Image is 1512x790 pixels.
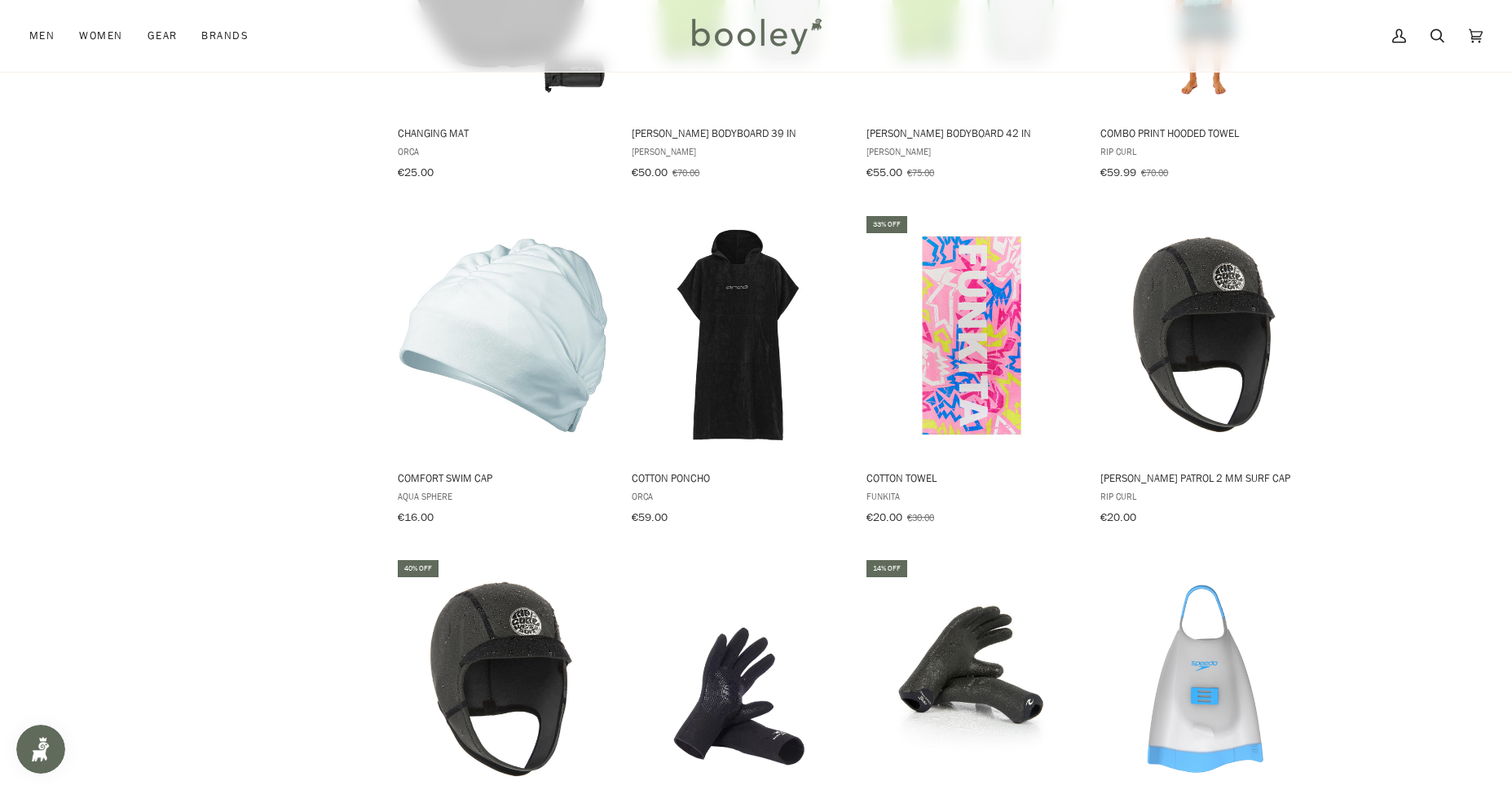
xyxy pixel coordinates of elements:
[1098,214,1314,530] a: Dawn Patrol 2 mm Surf Cap
[866,126,1078,140] span: [PERSON_NAME] Bodyboard 42 in
[632,165,668,180] span: €50.00
[866,489,1078,503] span: Funkita
[866,144,1078,158] span: [PERSON_NAME]
[1141,166,1168,179] span: €70.00
[398,126,609,140] span: Changing Mat
[864,572,1080,788] img: Dawn Patrol 3mm Glove Black - booley Galway
[398,510,434,525] span: €16.00
[398,144,609,158] span: Orca
[864,227,1080,444] img: Funkita Cotton Towel Rock Star - Booley Galway
[632,126,843,140] span: [PERSON_NAME] Bodyboard 39 in
[201,28,249,44] span: Brands
[1100,165,1136,180] span: €59.99
[398,489,609,503] span: Aqua Sphere
[1100,470,1311,485] span: [PERSON_NAME] Patrol 2 mm Surf Cap
[1100,126,1311,140] span: Combo Print Hooded Towel
[79,28,122,44] span: Women
[1098,572,1314,788] img: Speedo DMC Elite Fins Light Blue - Booley Galway
[29,28,55,44] span: Men
[395,572,611,788] img: Dawn Patrol 2 mm Surf Cap Black a - booley Galway
[1100,510,1136,525] span: €20.00
[1100,144,1311,158] span: Rip Curl
[395,214,611,530] a: Comfort Swim Cap
[866,470,1078,485] span: Cotton Towel
[907,510,934,524] span: €30.00
[1100,489,1311,503] span: Rip Curl
[629,214,845,530] a: Cotton Poncho
[398,470,609,485] span: Comfort Swim Cap
[907,166,934,179] span: €75.00
[632,470,843,485] span: Cotton Poncho
[629,572,845,788] img: Dawn Patrol 3 mm Glove
[148,28,178,44] span: Gear
[864,214,1080,530] a: Cotton Towel
[395,227,611,444] img: Aqua Sphere Comfort Swim Cap White - Booley Galway
[629,227,845,444] img: Orca Cotton Poncho Black - Booley Galway
[672,166,699,179] span: €70.00
[866,560,907,577] div: 14% off
[632,510,668,525] span: €59.00
[398,165,434,180] span: €25.00
[16,725,65,774] iframe: Button to open loyalty program pop-up
[398,560,439,577] div: 40% off
[1098,227,1314,444] img: Rip Curl Dawn Patrol 2 mm Surf Cap - Booley Galway
[685,12,827,60] img: Booley
[866,165,902,180] span: €55.00
[632,144,843,158] span: [PERSON_NAME]
[632,489,843,503] span: Orca
[866,510,902,525] span: €20.00
[866,216,907,233] div: 33% off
